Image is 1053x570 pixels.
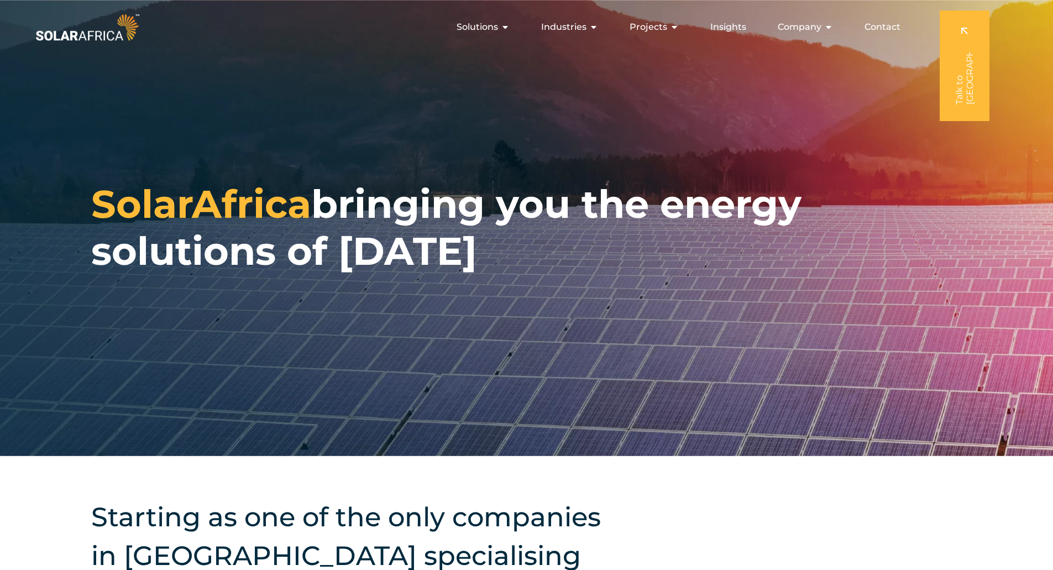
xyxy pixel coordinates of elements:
span: Company [778,20,821,34]
a: Insights [710,20,746,34]
h1: bringing you the energy solutions of [DATE] [91,181,962,275]
span: SolarAfrica [91,180,311,228]
a: Contact [865,20,900,34]
span: Industries [541,20,586,34]
nav: Menu [142,16,909,38]
span: Projects [630,20,667,34]
div: Menu Toggle [142,16,909,38]
span: Solutions [457,20,498,34]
